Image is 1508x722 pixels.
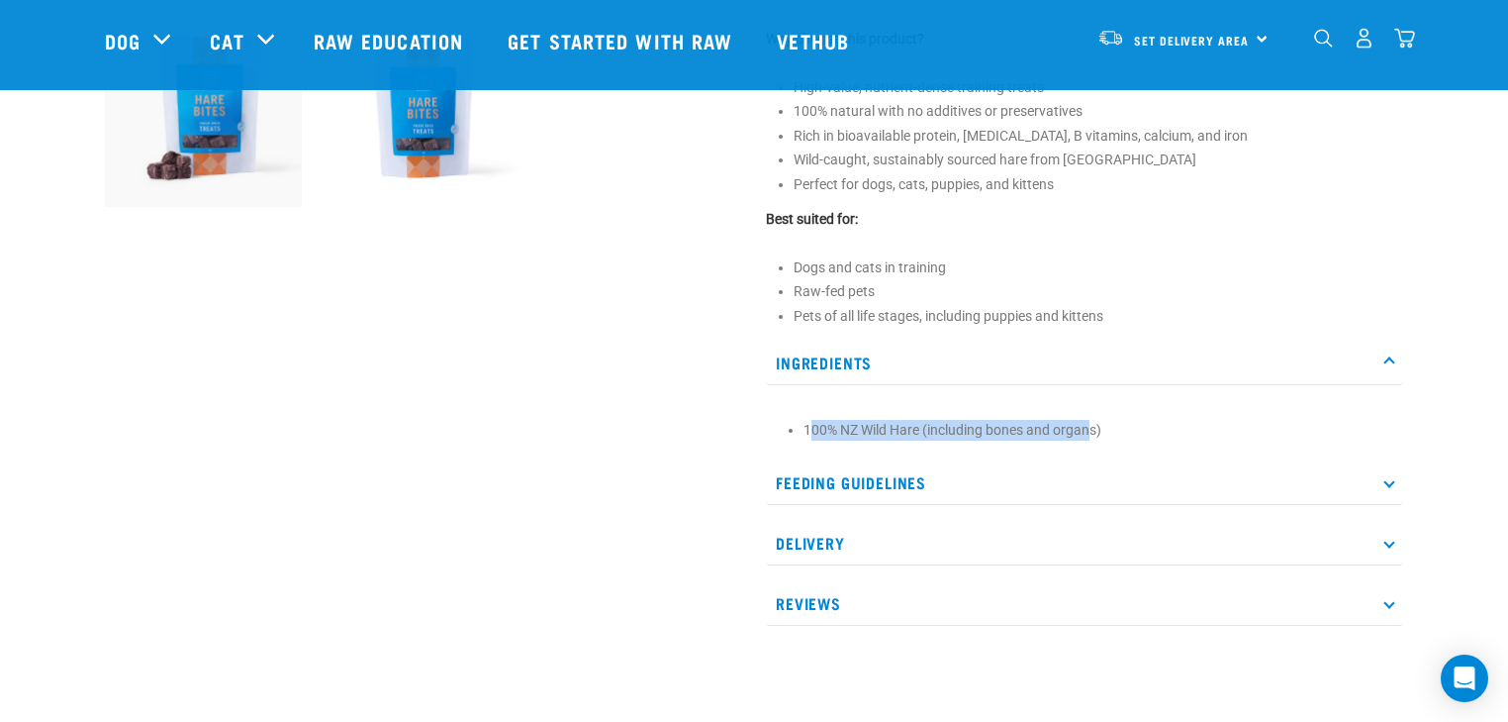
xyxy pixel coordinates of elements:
[294,1,488,80] a: Raw Education
[1441,655,1488,702] div: Open Intercom Messenger
[766,581,1403,626] p: Reviews
[1134,37,1249,44] span: Set Delivery Area
[794,150,1403,170] li: Wild-caught, sustainably sourced hare from [GEOGRAPHIC_DATA]
[105,10,302,207] img: Raw Essentials Freeze Dried Hare Bites
[794,306,1403,327] li: Pets of all life stages, including puppies and kittens
[794,101,1403,122] li: 100% natural with no additives or preservatives
[794,258,1403,278] li: Dogs and cats in training
[1097,29,1124,47] img: van-moving.png
[1314,29,1333,48] img: home-icon-1@2x.png
[794,281,1403,302] li: Raw-fed pets
[757,1,874,80] a: Vethub
[803,420,1393,441] li: 100% NZ Wild Hare (including bones and organs)
[210,26,243,55] a: Cat
[766,461,1403,505] p: Feeding Guidelines
[794,174,1403,195] li: Perfect for dogs, cats, puppies, and kittens
[488,1,757,80] a: Get started with Raw
[1394,28,1415,49] img: home-icon@2x.png
[326,10,522,207] img: Raw Essentials Freeze Dried Hare Bites
[766,211,858,227] strong: Best suited for:
[105,26,141,55] a: Dog
[1354,28,1374,49] img: user.png
[766,521,1403,566] p: Delivery
[794,126,1403,147] li: Rich in bioavailable protein, [MEDICAL_DATA], B vitamins, calcium, and iron
[766,341,1403,385] p: Ingredients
